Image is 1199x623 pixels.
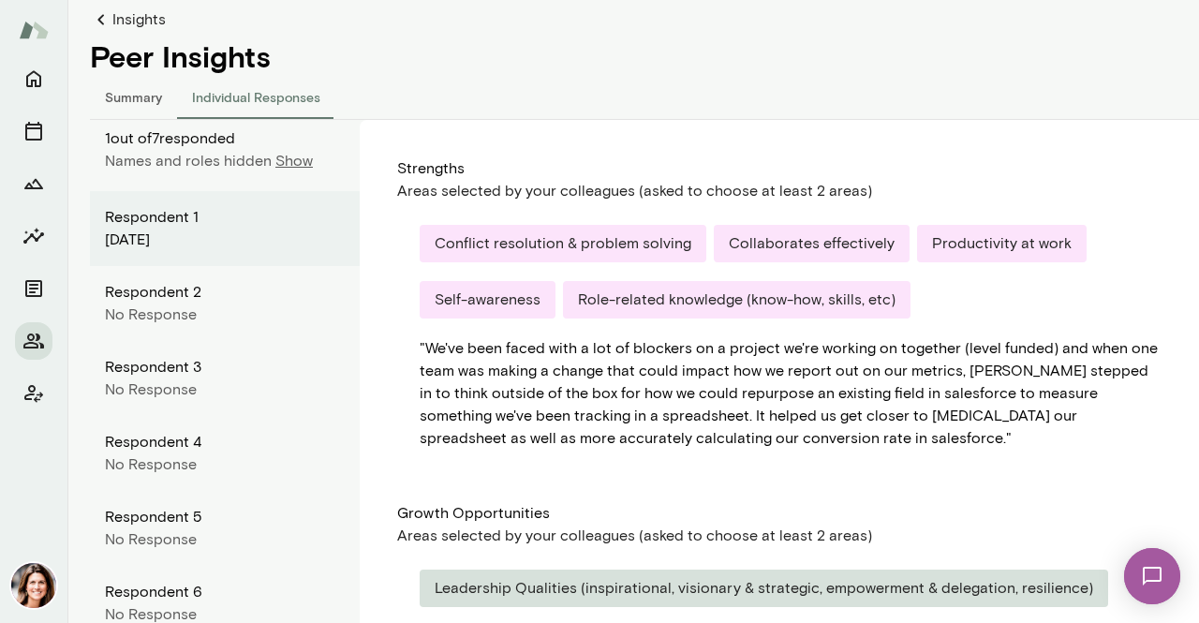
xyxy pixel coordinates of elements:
div: Respondent 2No Response [90,266,360,341]
button: Individual Responses [177,74,335,119]
div: Conflict resolution & problem solving [420,225,706,262]
div: No Response [105,528,345,551]
div: Areas selected by your colleagues (asked to choose at least 2 areas) [397,525,1184,547]
div: No Response [105,304,345,326]
div: Productivity at work [917,225,1087,262]
div: Respondent 5 [105,506,345,528]
div: Collaborates effectively [714,225,910,262]
button: Summary [90,74,177,119]
button: Members [15,322,52,360]
div: Self-awareness [420,281,555,319]
div: Areas selected by your colleagues (asked to choose at least 2 areas) [397,180,1184,202]
div: Respondent 6 [105,581,345,603]
div: Growth Opportunities [397,502,1184,525]
p: Names and roles hidden [105,150,275,172]
div: Leadership Qualities (inspirational, visionary & strategic, empowerment & delegation, resilience) [420,570,1108,607]
div: No Response [105,453,345,476]
button: Home [15,60,52,97]
div: Strengths [397,157,1184,180]
p: Show [275,150,313,172]
button: Documents [15,270,52,307]
div: Respondent 3 [105,356,345,378]
img: Gwen Throckmorton [11,563,56,608]
button: Sessions [15,112,52,150]
p: 1 out of 7 responded [105,127,360,150]
div: Respondent 4No Response [90,416,360,491]
div: Role-related knowledge (know-how, skills, etc) [563,281,910,319]
div: Respondent 5No Response [90,491,360,566]
div: [DATE] [105,229,345,251]
button: Growth Plan [15,165,52,202]
div: Respondent 3No Response [90,341,360,416]
div: Respondent 2 [105,281,345,304]
div: Respondent 1[DATE] [90,191,360,266]
button: Insights [15,217,52,255]
div: Respondent 4 [105,431,345,453]
button: Client app [15,375,52,412]
img: Mento [19,12,49,48]
div: " We've been faced with a lot of blockers on a project we're working on together (level funded) a... [420,337,1162,450]
div: Respondent 1 [105,206,345,229]
div: No Response [105,378,345,401]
